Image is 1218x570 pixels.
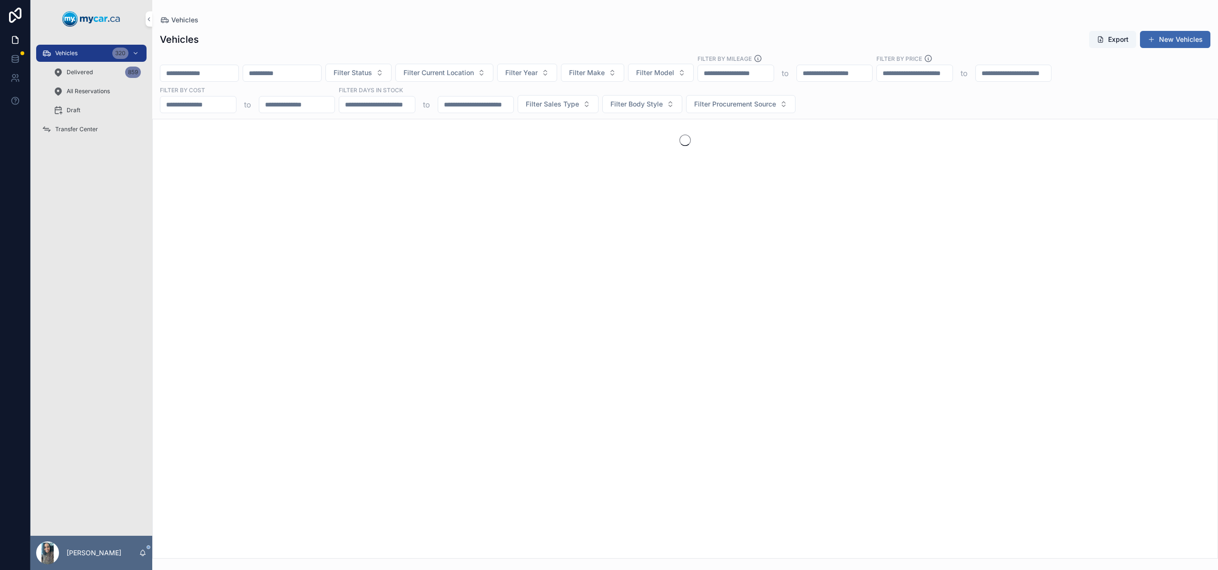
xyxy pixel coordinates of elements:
div: 859 [125,67,141,78]
span: Draft [67,106,80,114]
p: to [961,68,968,79]
p: to [423,99,430,110]
button: Export [1089,31,1136,48]
a: Delivered859 [48,64,147,81]
button: Select Button [325,64,392,82]
img: App logo [62,11,120,27]
a: All Reservations [48,83,147,100]
p: to [244,99,251,110]
label: Filter Days In Stock [339,86,403,94]
span: Transfer Center [55,126,98,133]
a: Vehicles [160,15,198,25]
span: All Reservations [67,87,110,95]
span: Filter Body Style [610,99,663,109]
span: Filter Sales Type [526,99,579,109]
span: Vehicles [171,15,198,25]
button: New Vehicles [1140,31,1210,48]
span: Filter Procurement Source [694,99,776,109]
span: Vehicles [55,49,78,57]
div: 320 [112,48,128,59]
p: [PERSON_NAME] [67,548,121,558]
label: Filter By Mileage [697,54,752,63]
p: to [782,68,789,79]
button: Select Button [518,95,599,113]
span: Filter Model [636,68,674,77]
a: Draft [48,102,147,119]
button: Select Button [686,95,796,113]
span: Delivered [67,68,93,76]
span: Filter Make [569,68,605,77]
label: FILTER BY COST [160,86,205,94]
h1: Vehicles [160,33,199,46]
a: Vehicles320 [36,45,147,62]
span: Filter Year [505,68,538,77]
span: Filter Status [334,68,372,77]
a: Transfer Center [36,121,147,138]
div: scrollable content [30,38,152,150]
button: Select Button [497,64,557,82]
button: Select Button [395,64,493,82]
button: Select Button [628,64,694,82]
label: FILTER BY PRICE [876,54,922,63]
button: Select Button [602,95,682,113]
button: Select Button [561,64,624,82]
span: Filter Current Location [403,68,474,77]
